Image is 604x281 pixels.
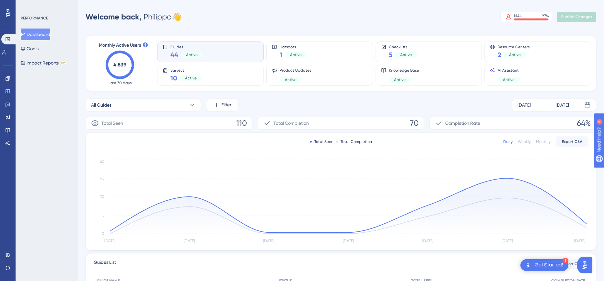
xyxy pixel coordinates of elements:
[410,118,419,128] span: 70
[101,119,123,127] span: Total Seen
[310,139,333,144] div: Total Seen
[562,139,582,144] span: Export CSV
[389,44,417,49] span: Checklists
[524,261,532,269] img: launcher-image-alternative-text
[104,239,115,243] tspan: [DATE]
[535,262,563,269] div: Get Started!
[400,52,412,57] span: Active
[514,13,522,18] div: MAU
[170,44,203,49] span: Guides
[556,136,588,147] button: Export CSV
[100,176,104,181] tspan: 45
[498,68,520,73] span: AI Assistant
[422,239,433,243] tspan: [DATE]
[518,139,531,144] div: Weekly
[336,139,372,144] div: Total Completion
[577,255,596,275] iframe: UserGuiding AI Assistant Launcher
[100,159,104,164] tspan: 60
[21,43,39,54] button: Goals
[520,259,568,271] div: Open Get Started! checklist, remaining modules: 1
[186,52,198,57] span: Active
[21,29,50,40] button: Dashboard
[556,101,569,109] div: [DATE]
[343,239,354,243] tspan: [DATE]
[21,57,66,69] button: Impact ReportsBETA
[502,239,513,243] tspan: [DATE]
[221,101,231,109] span: Filter
[170,50,178,59] span: 44
[394,77,406,82] span: Active
[170,68,202,72] span: Surveys
[102,231,104,236] tspan: 0
[290,52,302,57] span: Active
[517,101,531,109] div: [DATE]
[561,14,592,19] span: Publish Changes
[574,239,585,243] tspan: [DATE]
[445,119,480,127] span: Completion Rate
[101,213,104,217] tspan: 15
[280,44,307,49] span: Hotspots
[562,261,582,266] span: Export CSV
[99,41,141,49] span: Monthly Active Users
[184,239,195,243] tspan: [DATE]
[503,77,515,82] span: Active
[15,2,41,9] span: Need Help?
[185,76,197,81] span: Active
[498,50,501,59] span: 2
[263,239,274,243] tspan: [DATE]
[280,50,282,59] span: 1
[503,139,513,144] div: Daily
[91,101,111,109] span: All Guides
[86,99,201,111] button: All Guides
[86,12,142,21] span: Welcome back,
[556,259,588,269] button: Export CSV
[557,12,596,22] button: Publish Changes
[113,62,126,68] text: 4,839
[206,99,238,111] button: Filter
[21,16,48,21] div: PERFORMANCE
[109,80,132,86] span: Last 30 days
[60,61,66,64] div: BETA
[100,194,104,199] tspan: 30
[94,259,116,269] span: Guides List
[236,118,247,128] span: 110
[86,12,181,22] div: Philippo 👋
[577,118,591,128] span: 64%
[509,52,521,57] span: Active
[389,50,392,59] span: 5
[389,68,419,73] span: Knowledge Base
[170,74,177,83] span: 10
[542,13,549,18] div: 97 %
[536,139,551,144] div: Monthly
[45,3,47,8] div: 4
[273,119,309,127] span: Total Completion
[285,77,296,82] span: Active
[498,44,529,49] span: Resource Centers
[563,258,568,263] div: 1
[280,68,311,73] span: Product Updates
